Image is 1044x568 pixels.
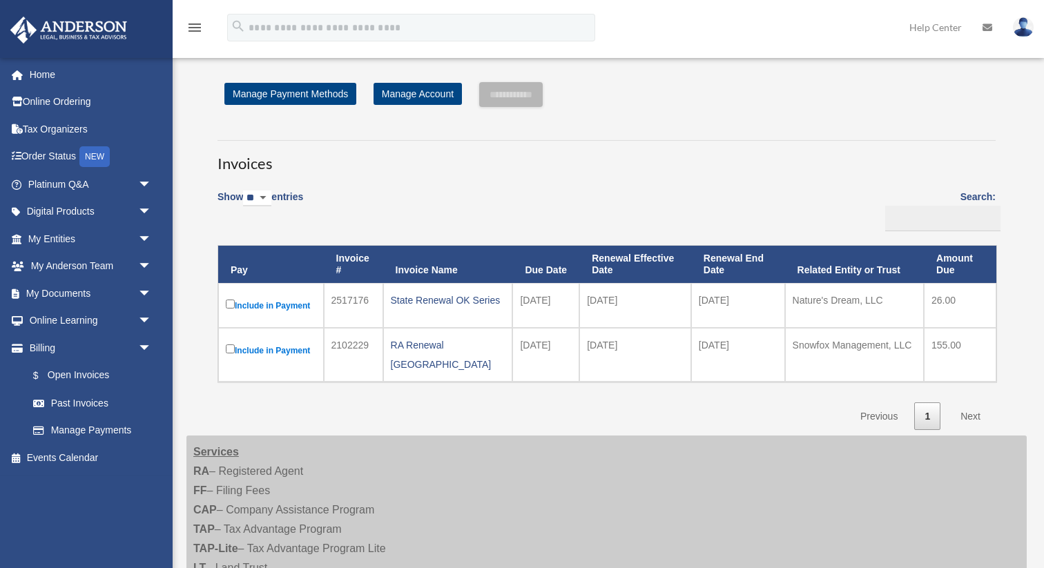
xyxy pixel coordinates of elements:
[193,465,209,477] strong: RA
[193,446,239,458] strong: Services
[10,280,173,307] a: My Documentsarrow_drop_down
[193,542,238,554] strong: TAP-Lite
[324,328,383,382] td: 2102229
[691,246,785,283] th: Renewal End Date: activate to sort column ascending
[243,190,271,206] select: Showentries
[880,188,996,231] label: Search:
[138,334,166,362] span: arrow_drop_down
[193,523,215,535] strong: TAP
[10,307,173,335] a: Online Learningarrow_drop_down
[10,225,173,253] a: My Entitiesarrow_drop_down
[10,115,173,143] a: Tax Organizers
[785,246,924,283] th: Related Entity or Trust: activate to sort column ascending
[10,334,166,362] a: Billingarrow_drop_down
[79,146,110,167] div: NEW
[138,307,166,335] span: arrow_drop_down
[391,291,505,310] div: State Renewal OK Series
[224,83,356,105] a: Manage Payment Methods
[6,17,131,43] img: Anderson Advisors Platinum Portal
[10,170,173,198] a: Platinum Q&Aarrow_drop_down
[226,297,316,314] label: Include in Payment
[218,246,324,283] th: Pay: activate to sort column descending
[924,283,996,328] td: 26.00
[10,198,173,226] a: Digital Productsarrow_drop_down
[186,19,203,36] i: menu
[10,143,173,171] a: Order StatusNEW
[324,283,383,328] td: 2517176
[785,283,924,328] td: Nature's Dream, LLC
[10,88,173,116] a: Online Ordering
[217,188,303,220] label: Show entries
[19,389,166,417] a: Past Invoices
[138,170,166,199] span: arrow_drop_down
[226,300,235,309] input: Include in Payment
[885,206,1000,232] input: Search:
[924,246,996,283] th: Amount Due: activate to sort column ascending
[924,328,996,382] td: 155.00
[186,24,203,36] a: menu
[226,344,235,353] input: Include in Payment
[10,444,173,471] a: Events Calendar
[691,283,785,328] td: [DATE]
[226,342,316,359] label: Include in Payment
[374,83,462,105] a: Manage Account
[579,328,691,382] td: [DATE]
[231,19,246,34] i: search
[324,246,383,283] th: Invoice #: activate to sort column ascending
[193,504,217,516] strong: CAP
[1013,17,1034,37] img: User Pic
[579,246,691,283] th: Renewal Effective Date: activate to sort column ascending
[217,140,996,175] h3: Invoices
[138,253,166,281] span: arrow_drop_down
[138,225,166,253] span: arrow_drop_down
[512,283,579,328] td: [DATE]
[10,61,173,88] a: Home
[512,328,579,382] td: [DATE]
[193,484,207,496] strong: FF
[914,402,940,431] a: 1
[41,367,48,384] span: $
[19,417,166,444] a: Manage Payments
[850,402,908,431] a: Previous
[950,402,991,431] a: Next
[785,328,924,382] td: Snowfox Management, LLC
[10,253,173,280] a: My Anderson Teamarrow_drop_down
[138,198,166,226] span: arrow_drop_down
[579,283,691,328] td: [DATE]
[691,328,785,382] td: [DATE]
[512,246,579,283] th: Due Date: activate to sort column ascending
[19,362,159,390] a: $Open Invoices
[391,335,505,374] div: RA Renewal [GEOGRAPHIC_DATA]
[383,246,513,283] th: Invoice Name: activate to sort column ascending
[138,280,166,308] span: arrow_drop_down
